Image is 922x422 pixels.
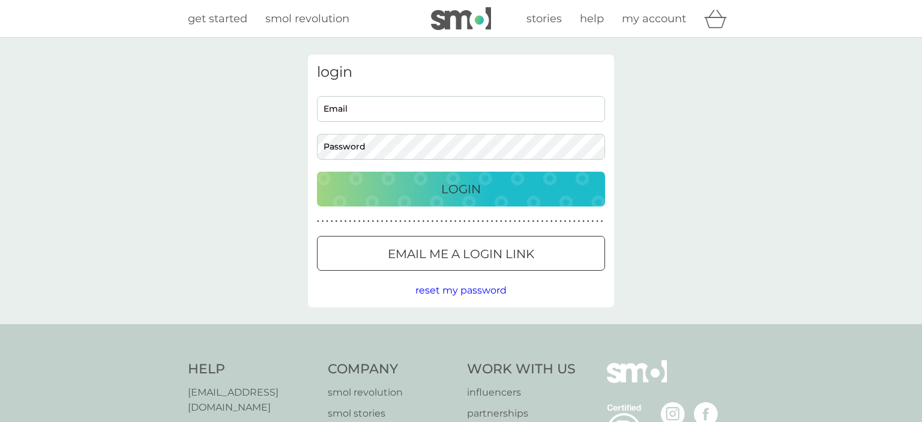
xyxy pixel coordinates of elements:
img: smol [607,360,667,401]
p: ● [390,219,393,225]
p: ● [477,219,480,225]
button: Login [317,172,605,206]
p: ● [363,219,365,225]
p: ● [528,219,530,225]
p: ● [537,219,539,225]
p: ● [317,219,319,225]
p: ● [596,219,598,225]
img: smol [431,7,491,30]
p: ● [427,219,429,225]
p: ● [409,219,411,225]
p: ● [573,219,576,225]
p: ● [523,219,525,225]
span: my account [622,12,686,25]
p: ● [436,219,438,225]
p: ● [592,219,594,225]
p: ● [564,219,567,225]
p: ● [385,219,388,225]
h4: Company [328,360,456,379]
p: Email me a login link [388,244,534,264]
p: ● [418,219,420,225]
h3: login [317,64,605,81]
p: ● [413,219,415,225]
p: ● [336,219,338,225]
p: ● [441,219,443,225]
a: influencers [467,385,576,400]
p: ● [568,219,571,225]
button: Email me a login link [317,236,605,271]
p: ● [582,219,585,225]
p: ● [399,219,402,225]
p: ● [541,219,544,225]
p: ● [345,219,347,225]
p: ● [450,219,452,225]
span: help [580,12,604,25]
p: ● [559,219,562,225]
p: ● [587,219,589,225]
p: ● [454,219,457,225]
p: ● [395,219,397,225]
h4: Help [188,360,316,379]
a: my account [622,10,686,28]
p: ● [472,219,475,225]
p: ● [326,219,328,225]
span: get started [188,12,247,25]
a: smol revolution [265,10,349,28]
span: reset my password [415,285,507,296]
p: ● [578,219,580,225]
p: ● [482,219,484,225]
p: ● [468,219,471,225]
p: ● [340,219,342,225]
p: ● [491,219,493,225]
p: ● [432,219,434,225]
p: ● [367,219,370,225]
span: smol revolution [265,12,349,25]
div: basket [704,7,734,31]
p: ● [546,219,548,225]
p: ● [349,219,351,225]
p: ● [459,219,461,225]
p: ● [322,219,324,225]
p: ● [495,219,498,225]
a: smol revolution [328,385,456,400]
p: ● [532,219,534,225]
p: ● [354,219,356,225]
p: ● [601,219,603,225]
p: ● [486,219,489,225]
p: ● [514,219,516,225]
button: reset my password [415,283,507,298]
p: ● [505,219,507,225]
a: get started [188,10,247,28]
p: ● [381,219,384,225]
a: help [580,10,604,28]
a: smol stories [328,406,456,421]
p: ● [555,219,558,225]
a: [EMAIL_ADDRESS][DOMAIN_NAME] [188,385,316,415]
h4: Work With Us [467,360,576,379]
p: ● [422,219,424,225]
a: stories [526,10,562,28]
p: ● [550,219,553,225]
a: partnerships [467,406,576,421]
p: ● [445,219,448,225]
p: ● [331,219,333,225]
p: ● [509,219,511,225]
p: ● [463,219,466,225]
p: ● [358,219,361,225]
p: ● [404,219,406,225]
p: ● [376,219,379,225]
p: ● [500,219,502,225]
p: ● [372,219,375,225]
p: Login [441,179,481,199]
span: stories [526,12,562,25]
p: ● [519,219,521,225]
